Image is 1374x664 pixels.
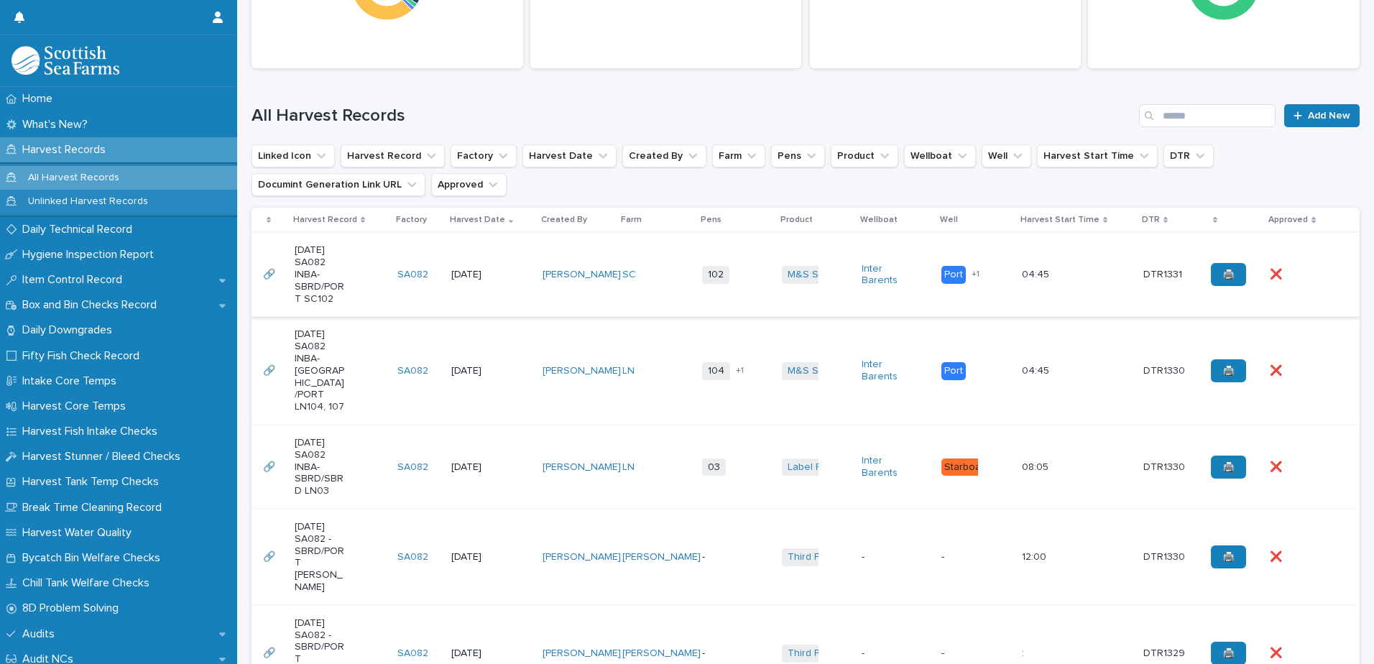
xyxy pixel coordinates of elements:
[252,317,1360,425] tr: 🔗🔗 [DATE] SA082 INBA-[GEOGRAPHIC_DATA]/PORT LN104, 107SA082 [DATE][PERSON_NAME] LN 104+1M&S Selec...
[17,349,151,363] p: Fifty Fish Check Record
[1270,266,1285,281] p: ❌
[1270,458,1285,474] p: ❌
[1139,104,1276,127] input: Search
[940,212,958,228] p: Well
[904,144,976,167] button: Wellboat
[862,263,913,287] a: Inter Barents
[1143,362,1188,377] p: DTR1330
[702,551,753,563] p: -
[431,173,507,196] button: Approved
[860,212,898,228] p: Wellboat
[1022,548,1049,563] p: 12:00
[451,551,502,563] p: [DATE]
[1143,645,1188,660] p: DTR1329
[1163,144,1214,167] button: DTR
[622,365,635,377] a: LN
[295,521,346,594] p: [DATE] SA082 -SBRD/PORT [PERSON_NAME]
[397,269,428,281] a: SA082
[701,212,721,228] p: Pens
[17,143,117,157] p: Harvest Records
[702,458,726,476] span: 03
[543,461,621,474] a: [PERSON_NAME]
[712,144,765,167] button: Farm
[295,437,346,497] p: [DATE] SA082 INBA-SBRD/SBRD LN03
[17,223,144,236] p: Daily Technical Record
[1308,111,1350,121] span: Add New
[1268,212,1308,228] p: Approved
[295,328,346,413] p: [DATE] SA082 INBA-[GEOGRAPHIC_DATA]/PORT LN104, 107
[397,551,428,563] a: SA082
[941,266,966,284] div: Port
[11,46,119,75] img: mMrefqRFQpe26GRNOUkG
[397,461,428,474] a: SA082
[293,212,357,228] p: Harvest Record
[263,645,278,660] p: 🔗
[341,144,445,167] button: Harvest Record
[1222,552,1235,562] span: 🖨️
[780,212,813,228] p: Product
[702,266,729,284] span: 102
[541,212,587,228] p: Created By
[972,270,979,279] span: + 1
[1211,359,1246,382] a: 🖨️
[622,647,701,660] a: [PERSON_NAME]
[543,551,621,563] a: [PERSON_NAME]
[17,298,168,312] p: Box and Bin Checks Record
[1142,212,1160,228] p: DTR
[17,450,192,464] p: Harvest Stunner / Bleed Checks
[1211,263,1246,286] a: 🖨️
[252,425,1360,509] tr: 🔗🔗 [DATE] SA082 INBA-SBRD/SBRD LN03SA082 [DATE][PERSON_NAME] LN 03Label Rouge Inter Barents Starb...
[17,248,165,262] p: Hygiene Inspection Report
[702,647,753,660] p: -
[862,551,913,563] p: -
[1022,458,1051,474] p: 08:05
[252,173,425,196] button: Documint Generation Link URL
[862,647,913,660] p: -
[17,118,99,132] p: What's New?
[862,359,913,383] a: Inter Barents
[451,365,502,377] p: [DATE]
[941,647,992,660] p: -
[17,551,172,565] p: Bycatch Bin Welfare Checks
[17,526,143,540] p: Harvest Water Quality
[397,365,428,377] a: SA082
[17,475,170,489] p: Harvest Tank Temp Checks
[1211,456,1246,479] a: 🖨️
[252,106,1133,126] h1: All Harvest Records
[1143,548,1188,563] p: DTR1330
[788,461,847,474] a: Label Rouge
[941,551,992,563] p: -
[621,212,642,228] p: Farm
[1022,362,1052,377] p: 04:45
[17,92,64,106] p: Home
[17,273,134,287] p: Item Control Record
[17,425,169,438] p: Harvest Fish Intake Checks
[543,269,621,281] a: [PERSON_NAME]
[622,551,701,563] a: [PERSON_NAME]
[543,365,621,377] a: [PERSON_NAME]
[450,212,505,228] p: Harvest Date
[1020,212,1099,228] p: Harvest Start Time
[771,144,825,167] button: Pens
[252,509,1360,605] tr: 🔗🔗 [DATE] SA082 -SBRD/PORT [PERSON_NAME]SA082 [DATE][PERSON_NAME] [PERSON_NAME] -Third Party Salm...
[295,244,346,305] p: [DATE] SA082 INBA-SBRD/PORT SC102
[263,458,278,474] p: 🔗
[17,323,124,337] p: Daily Downgrades
[1022,645,1027,660] p: :
[622,461,635,474] a: LN
[941,458,993,476] div: Starboard
[451,461,502,474] p: [DATE]
[252,233,1360,317] tr: 🔗🔗 [DATE] SA082 INBA-SBRD/PORT SC102SA082 [DATE][PERSON_NAME] SC 102M&S Select Inter Barents Port...
[1037,144,1158,167] button: Harvest Start Time
[788,269,842,281] a: M&S Select
[17,172,131,184] p: All Harvest Records
[17,400,137,413] p: Harvest Core Temps
[543,647,621,660] a: [PERSON_NAME]
[17,195,160,208] p: Unlinked Harvest Records
[622,144,706,167] button: Created By
[1222,462,1235,472] span: 🖨️
[736,366,744,375] span: + 1
[252,144,335,167] button: Linked Icon
[1270,362,1285,377] p: ❌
